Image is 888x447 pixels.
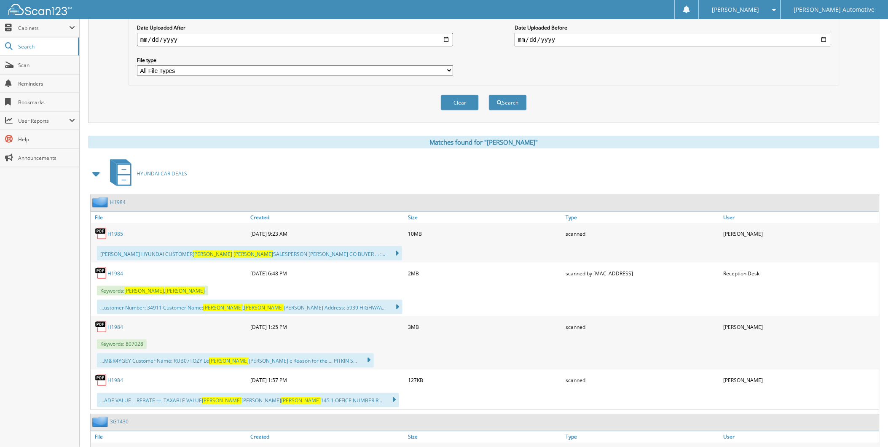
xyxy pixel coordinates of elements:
[18,24,69,32] span: Cabinets
[107,270,123,277] a: H1984
[105,157,187,190] a: HYUNDAI CAR DEALS
[97,339,147,349] span: Keywords: 807028
[124,287,164,294] span: [PERSON_NAME]
[248,431,406,443] a: Created
[722,265,879,282] div: Reception Desk
[107,230,123,237] a: H1985
[137,33,453,46] input: start
[91,431,248,443] a: File
[110,418,129,425] a: 3G1430
[712,7,759,12] span: [PERSON_NAME]
[722,372,879,389] div: [PERSON_NAME]
[406,372,563,389] div: 127KB
[441,95,479,110] button: Clear
[18,117,69,124] span: User Reports
[18,136,75,143] span: Help
[18,154,75,162] span: Announcements
[722,318,879,335] div: [PERSON_NAME]
[110,199,126,206] a: H1984
[564,372,722,389] div: scanned
[281,397,321,404] span: [PERSON_NAME]
[95,320,107,333] img: PDF.png
[564,265,722,282] div: scanned by [MAC_ADDRESS]
[18,62,75,69] span: Scan
[8,4,72,15] img: scan123-logo-white.svg
[97,393,399,407] div: ...ADE VALUE __REBATE —_TAXABLE VALUE [PERSON_NAME] 145 1 OFFICE NUMBER R...
[107,323,123,331] a: H1984
[18,80,75,87] span: Reminders
[406,265,563,282] div: 2MB
[193,250,232,258] span: [PERSON_NAME]
[406,431,563,443] a: Size
[406,318,563,335] div: 3MB
[794,7,875,12] span: [PERSON_NAME] Automotive
[722,212,879,223] a: User
[137,24,453,31] label: Date Uploaded After
[203,304,243,311] span: [PERSON_NAME]
[564,318,722,335] div: scanned
[92,197,110,207] img: folder2.png
[165,287,205,294] span: [PERSON_NAME]
[564,431,722,443] a: Type
[515,33,831,46] input: end
[722,225,879,242] div: [PERSON_NAME]
[137,170,187,177] span: HYUNDAI CAR DEALS
[97,353,374,368] div: ...M&R4YGEY Customer Name: RUB07TOZY Le [PERSON_NAME] c Reason for the ... PITKIN S...
[209,358,249,365] span: [PERSON_NAME]
[95,374,107,387] img: PDF.png
[722,431,879,443] a: User
[202,397,241,404] span: [PERSON_NAME]
[564,225,722,242] div: scanned
[92,417,110,427] img: folder2.png
[97,300,402,314] div: ...ustomer Number; 34911 Customer Name: , [PERSON_NAME] Address: 5939 HIGHWA\...
[91,212,248,223] a: File
[18,43,74,50] span: Search
[515,24,831,31] label: Date Uploaded Before
[406,225,563,242] div: 10MB
[244,304,284,311] span: [PERSON_NAME]
[88,136,880,148] div: Matches found for "[PERSON_NAME]"
[18,99,75,106] span: Bookmarks
[248,318,406,335] div: [DATE] 1:25 PM
[248,225,406,242] div: [DATE] 9:23 AM
[137,57,453,64] label: File type
[95,227,107,240] img: PDF.png
[406,212,563,223] a: Size
[95,267,107,280] img: PDF.png
[248,265,406,282] div: [DATE] 6:48 PM
[97,246,402,261] div: [PERSON_NAME] HYUNDAI CUSTOMER SALESPERSON [PERSON_NAME] CO BUYER ... :...
[107,377,123,384] a: H1984
[846,407,888,447] iframe: Chat Widget
[564,212,722,223] a: Type
[97,286,208,296] span: Keywords: ,
[233,250,273,258] span: [PERSON_NAME]
[489,95,527,110] button: Search
[248,212,406,223] a: Created
[248,372,406,389] div: [DATE] 1:57 PM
